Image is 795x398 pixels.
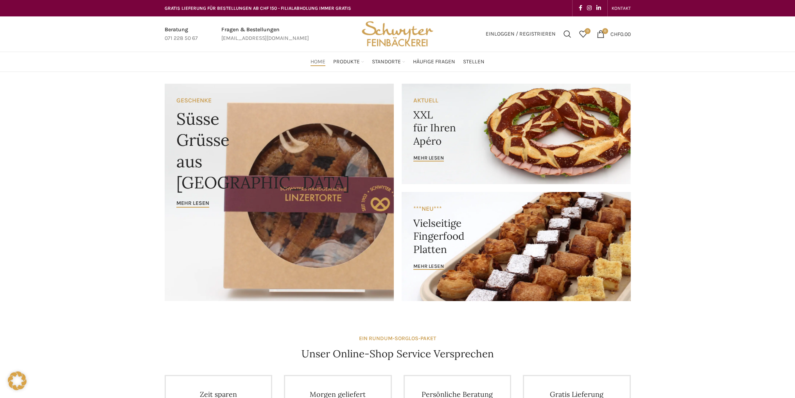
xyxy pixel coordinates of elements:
[165,25,198,43] a: Infobox link
[372,58,401,66] span: Standorte
[161,54,635,70] div: Main navigation
[576,3,585,14] a: Facebook social link
[165,84,394,301] a: Banner link
[594,3,603,14] a: Linkedin social link
[463,58,485,66] span: Stellen
[165,5,351,11] span: GRATIS LIEFERUNG FÜR BESTELLUNGEN AB CHF 150 - FILIALABHOLUNG IMMER GRATIS
[608,0,635,16] div: Secondary navigation
[612,0,631,16] a: KONTAKT
[310,54,325,70] a: Home
[176,200,209,207] span: Mehr lesen
[482,26,560,42] a: Einloggen / Registrieren
[602,28,608,34] span: 0
[486,31,556,37] span: Einloggen / Registrieren
[333,58,360,66] span: Produkte
[593,26,635,42] a: 0 CHF0.00
[413,58,455,66] span: Häufige Fragen
[310,58,325,66] span: Home
[301,347,494,361] h4: Unser Online-Shop Service Versprechen
[372,54,405,70] a: Standorte
[575,26,591,42] a: 0
[359,335,436,342] strong: EIN RUNDUM-SORGLOS-PAKET
[402,192,631,301] a: Banner link
[575,26,591,42] div: Meine Wunschliste
[359,30,436,37] a: Site logo
[413,54,455,70] a: Häufige Fragen
[221,25,309,43] a: Infobox link
[333,54,364,70] a: Produkte
[176,200,209,208] a: Mehr lesen
[610,30,631,37] bdi: 0.00
[402,84,631,184] a: Banner link
[585,28,590,34] span: 0
[463,54,485,70] a: Stellen
[359,16,436,52] img: Bäckerei Schwyter
[560,26,575,42] a: Suchen
[585,3,594,14] a: Instagram social link
[610,30,620,37] span: CHF
[612,5,631,11] span: KONTAKT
